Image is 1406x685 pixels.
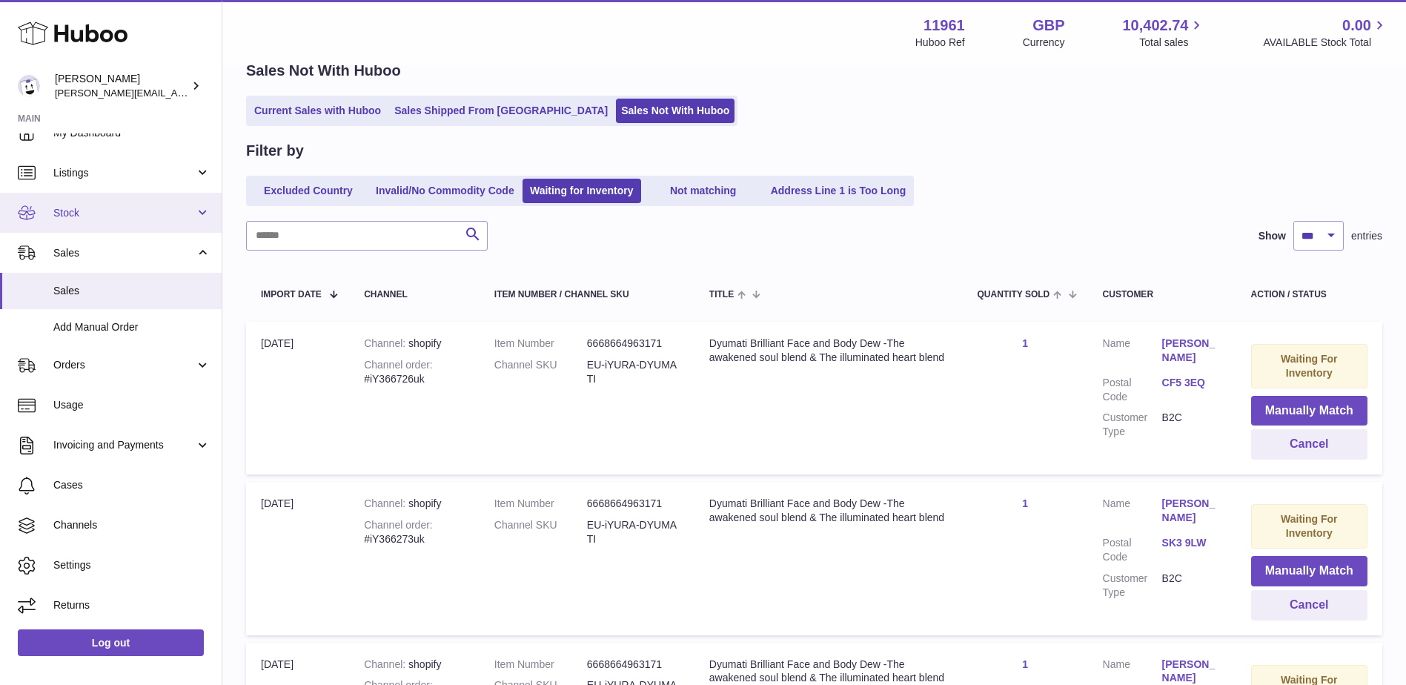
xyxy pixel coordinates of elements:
[494,337,587,351] dt: Item Number
[1103,411,1162,439] dt: Customer Type
[766,179,912,203] a: Address Line 1 is Too Long
[1162,337,1221,365] a: [PERSON_NAME]
[364,519,433,531] strong: Channel order
[494,658,587,672] dt: Item Number
[364,518,465,546] div: #iY366273uk
[364,658,408,670] strong: Channel
[1139,36,1205,50] span: Total sales
[53,358,195,372] span: Orders
[246,61,401,81] h2: Sales Not With Huboo
[1103,572,1162,600] dt: Customer Type
[915,36,965,50] div: Huboo Ref
[55,72,188,100] div: [PERSON_NAME]
[1281,513,1337,539] strong: Waiting For Inventory
[1251,396,1367,426] button: Manually Match
[1103,497,1162,529] dt: Name
[18,629,204,656] a: Log out
[1162,497,1221,525] a: [PERSON_NAME]
[371,179,520,203] a: Invalid/No Commodity Code
[364,497,465,511] div: shopify
[53,320,210,334] span: Add Manual Order
[389,99,613,123] a: Sales Shipped From [GEOGRAPHIC_DATA]
[587,518,680,546] dd: EU-iYURA-DYUMATI
[1032,16,1064,36] strong: GBP
[1251,590,1367,621] button: Cancel
[1103,376,1162,404] dt: Postal Code
[53,478,210,492] span: Cases
[53,206,195,220] span: Stock
[1103,536,1162,564] dt: Postal Code
[1251,556,1367,586] button: Manually Match
[246,141,304,161] h2: Filter by
[249,179,368,203] a: Excluded Country
[53,438,195,452] span: Invoicing and Payments
[644,179,763,203] a: Not matching
[1251,290,1367,300] div: Action / Status
[923,16,965,36] strong: 11961
[18,75,40,97] img: raghav@transformative.in
[364,358,465,386] div: #iY366726uk
[1162,411,1221,439] dd: B2C
[364,658,465,672] div: shopify
[1281,353,1337,379] strong: Waiting For Inventory
[364,497,408,509] strong: Channel
[587,358,680,386] dd: EU-iYURA-DYUMATI
[1263,16,1388,50] a: 0.00 AVAILABLE Stock Total
[1263,36,1388,50] span: AVAILABLE Stock Total
[246,322,349,474] td: [DATE]
[1122,16,1188,36] span: 10,402.74
[249,99,386,123] a: Current Sales with Huboo
[53,284,210,298] span: Sales
[494,290,680,300] div: Item Number / Channel SKU
[55,87,297,99] span: [PERSON_NAME][EMAIL_ADDRESS][DOMAIN_NAME]
[709,337,948,365] div: Dyumati Brilliant Face and Body Dew -The awakened soul blend & The illuminated heart blend
[494,497,587,511] dt: Item Number
[587,497,680,511] dd: 6668664963171
[53,598,210,612] span: Returns
[1022,497,1028,509] a: 1
[364,359,433,371] strong: Channel order
[53,166,195,180] span: Listings
[494,518,587,546] dt: Channel SKU
[1259,229,1286,243] label: Show
[53,246,195,260] span: Sales
[53,398,210,412] span: Usage
[1251,429,1367,460] button: Cancel
[1022,658,1028,670] a: 1
[364,337,408,349] strong: Channel
[364,337,465,351] div: shopify
[1351,229,1382,243] span: entries
[1162,536,1221,550] a: SK3 9LW
[246,482,349,635] td: [DATE]
[587,337,680,351] dd: 6668664963171
[587,658,680,672] dd: 6668664963171
[709,290,734,300] span: Title
[1122,16,1205,50] a: 10,402.74 Total sales
[53,518,210,532] span: Channels
[1342,16,1371,36] span: 0.00
[1022,337,1028,349] a: 1
[1023,36,1065,50] div: Currency
[261,290,322,300] span: Import date
[616,99,734,123] a: Sales Not With Huboo
[523,179,641,203] a: Waiting for Inventory
[1162,572,1221,600] dd: B2C
[53,558,210,572] span: Settings
[494,358,587,386] dt: Channel SKU
[709,497,948,525] div: Dyumati Brilliant Face and Body Dew -The awakened soul blend & The illuminated heart blend
[1162,376,1221,390] a: CF5 3EQ
[1103,290,1221,300] div: Customer
[1103,337,1162,368] dt: Name
[364,290,465,300] div: Channel
[977,290,1049,300] span: Quantity Sold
